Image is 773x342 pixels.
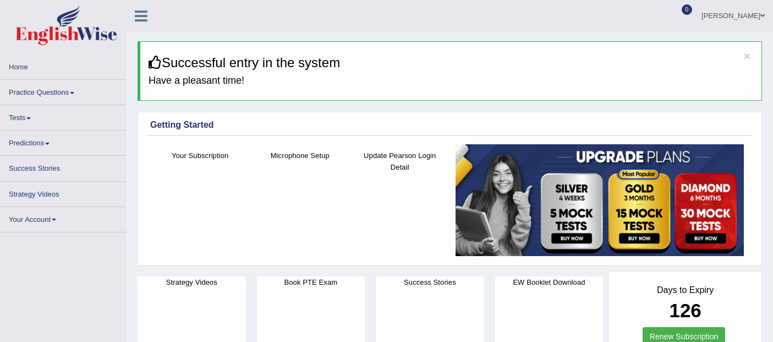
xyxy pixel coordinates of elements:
[1,80,126,101] a: Practice Questions
[256,150,345,161] h4: Microphone Setup
[621,285,749,295] h4: Days to Expiry
[669,300,701,321] b: 126
[682,4,693,15] span: 0
[495,276,604,288] h4: EW Booklet Download
[1,182,126,203] a: Strategy Videos
[257,276,365,288] h4: Book PTE Exam
[156,150,245,161] h4: Your Subscription
[744,50,750,62] button: ×
[1,207,126,229] a: Your Account
[376,276,484,288] h4: Success Stories
[138,276,246,288] h4: Strategy Videos
[355,150,445,173] h4: Update Pearson Login Detail
[1,55,126,76] a: Home
[1,131,126,152] a: Predictions
[1,156,126,177] a: Success Stories
[149,56,753,70] h3: Successful entry in the system
[1,105,126,127] a: Tests
[456,144,744,256] img: small5.jpg
[149,75,753,86] h4: Have a pleasant time!
[150,118,749,132] div: Getting Started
